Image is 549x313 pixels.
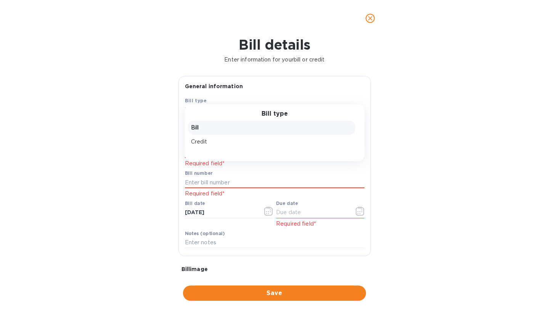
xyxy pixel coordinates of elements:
[183,286,366,301] button: Save
[276,220,364,228] p: Required field*
[185,171,212,176] label: Bill number
[276,202,298,206] label: Due date
[189,289,360,298] span: Save
[185,177,364,188] input: Enter bill number
[191,138,352,146] p: Credit
[191,124,352,132] p: Bill
[181,265,368,273] p: Bill image
[185,106,194,113] b: Bill
[185,160,303,168] p: Required field*
[185,98,207,103] b: Bill type
[6,56,543,64] p: Enter information for your bill or credit
[185,237,364,248] input: Enter notes
[185,83,243,89] b: General information
[361,9,379,27] button: close
[185,190,364,198] p: Required field*
[6,37,543,53] h1: Bill details
[276,207,348,218] input: Due date
[185,207,257,218] input: Select date
[262,110,288,118] h3: Bill type
[185,202,205,206] label: Bill date
[185,231,225,236] label: Notes (optional)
